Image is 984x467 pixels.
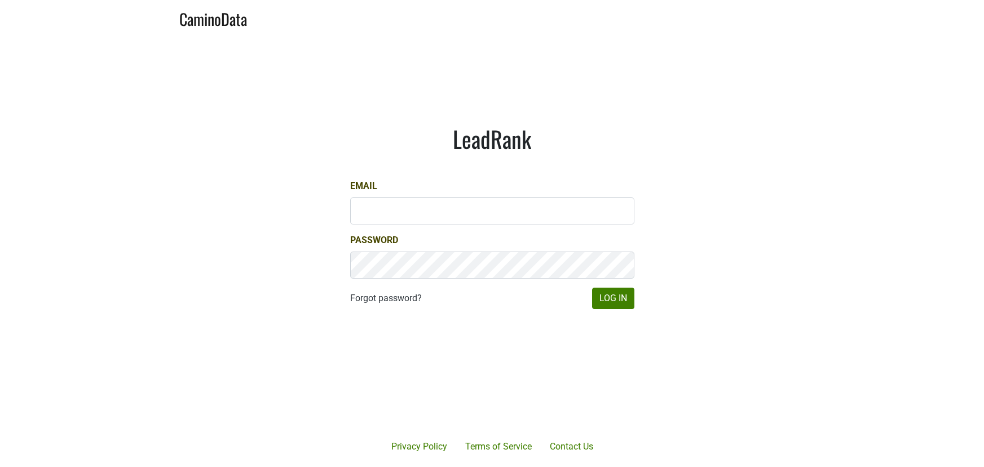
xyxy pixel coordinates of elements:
[382,435,456,458] a: Privacy Policy
[541,435,602,458] a: Contact Us
[350,292,422,305] a: Forgot password?
[179,5,247,31] a: CaminoData
[350,179,377,193] label: Email
[350,233,398,247] label: Password
[592,288,634,309] button: Log In
[350,125,634,152] h1: LeadRank
[456,435,541,458] a: Terms of Service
